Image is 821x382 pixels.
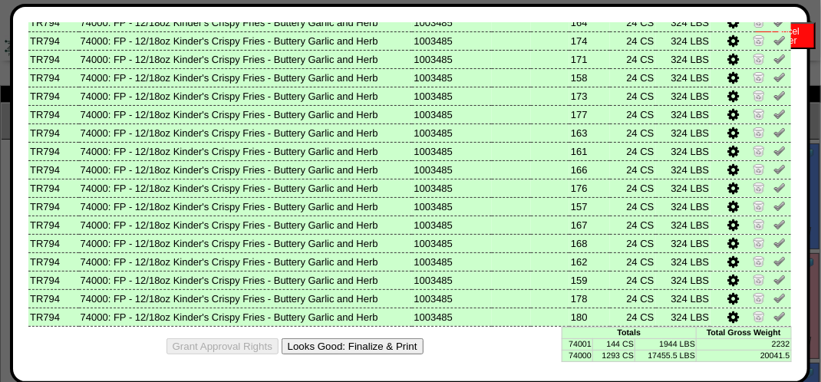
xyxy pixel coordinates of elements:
td: 17455.5 LBS [635,350,697,361]
td: 324 LBS [656,271,711,289]
td: 324 LBS [656,13,711,31]
td: TR794 [28,271,79,289]
td: TR794 [28,289,79,308]
td: 1003485 [412,13,492,31]
td: TR794 [28,13,79,31]
td: 74000: FP - 12/18oz Kinder's Crispy Fries - Buttery Garlic and Herb [79,216,413,234]
td: 166 [569,160,610,179]
td: 1003485 [412,50,492,68]
td: 1003485 [412,123,492,142]
img: Zero Item and Verify [753,89,765,101]
td: TR794 [28,142,79,160]
button: Grant Approval Rights [167,338,279,354]
td: 24 CS [610,31,656,50]
td: 74001 [562,338,592,350]
td: 1003485 [412,68,492,87]
td: 74000: FP - 12/18oz Kinder's Crispy Fries - Buttery Garlic and Herb [79,234,413,252]
td: Total Gross Weight [697,327,792,338]
td: 1003485 [412,252,492,271]
td: 144 CS [593,338,635,350]
img: Un-Verify Pick [773,255,786,267]
img: Zero Item and Verify [753,144,765,156]
td: 24 CS [610,123,656,142]
img: Un-Verify Pick [773,181,786,193]
td: 1003485 [412,142,492,160]
img: Un-Verify Pick [773,71,786,83]
td: 1003485 [412,197,492,216]
img: Zero Item and Verify [753,126,765,138]
td: 24 CS [610,13,656,31]
td: 324 LBS [656,142,711,160]
td: TR794 [28,160,79,179]
img: Zero Item and Verify [753,163,765,175]
td: 324 LBS [656,87,711,105]
button: Looks Good: Finalize & Print [282,338,424,354]
td: TR794 [28,179,79,197]
img: Un-Verify Pick [773,291,786,304]
td: 1003485 [412,234,492,252]
td: TR794 [28,50,79,68]
td: TR794 [28,105,79,123]
td: TR794 [28,216,79,234]
td: 74000: FP - 12/18oz Kinder's Crispy Fries - Buttery Garlic and Herb [79,252,413,271]
img: Un-Verify Pick [773,52,786,64]
td: 324 LBS [656,234,711,252]
td: 324 LBS [656,68,711,87]
img: Zero Item and Verify [753,199,765,212]
td: 24 CS [610,142,656,160]
td: 324 LBS [656,50,711,68]
img: Zero Item and Verify [753,273,765,285]
td: 24 CS [610,308,656,326]
td: TR794 [28,87,79,105]
td: 74000: FP - 12/18oz Kinder's Crispy Fries - Buttery Garlic and Herb [79,142,413,160]
img: Zero Item and Verify [753,291,765,304]
img: Zero Item and Verify [753,255,765,267]
td: 324 LBS [656,179,711,197]
td: 24 CS [610,160,656,179]
td: 1003485 [412,308,492,326]
td: 159 [569,271,610,289]
td: 324 LBS [656,105,711,123]
td: 1003485 [412,31,492,50]
td: 162 [569,252,610,271]
img: Un-Verify Pick [773,273,786,285]
td: TR794 [28,234,79,252]
td: 24 CS [610,234,656,252]
img: Un-Verify Pick [773,89,786,101]
img: Un-Verify Pick [773,107,786,120]
img: Un-Verify Pick [773,199,786,212]
img: Zero Item and Verify [753,71,765,83]
td: 1003485 [412,160,492,179]
td: 74000: FP - 12/18oz Kinder's Crispy Fries - Buttery Garlic and Herb [79,50,413,68]
td: TR794 [28,197,79,216]
td: 24 CS [610,197,656,216]
td: 2232 [697,338,792,350]
td: 74000: FP - 12/18oz Kinder's Crispy Fries - Buttery Garlic and Herb [79,308,413,326]
td: 324 LBS [656,123,711,142]
td: 74000: FP - 12/18oz Kinder's Crispy Fries - Buttery Garlic and Herb [79,197,413,216]
td: TR794 [28,31,79,50]
td: 176 [569,179,610,197]
td: 1003485 [412,271,492,289]
img: Zero Item and Verify [753,218,765,230]
td: 1293 CS [593,350,635,361]
td: 180 [569,308,610,326]
td: 20041.5 [697,350,792,361]
td: 174 [569,31,610,50]
td: 1003485 [412,216,492,234]
td: 1003485 [412,289,492,308]
img: Un-Verify Pick [773,236,786,249]
td: 324 LBS [656,289,711,308]
td: 1944 LBS [635,338,697,350]
td: 163 [569,123,610,142]
td: 1003485 [412,87,492,105]
td: 324 LBS [656,197,711,216]
img: Un-Verify Pick [773,34,786,46]
td: 74000: FP - 12/18oz Kinder's Crispy Fries - Buttery Garlic and Herb [79,289,413,308]
img: Zero Item and Verify [753,107,765,120]
td: 24 CS [610,87,656,105]
td: 167 [569,216,610,234]
img: Zero Item and Verify [753,310,765,322]
td: 24 CS [610,179,656,197]
td: 168 [569,234,610,252]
